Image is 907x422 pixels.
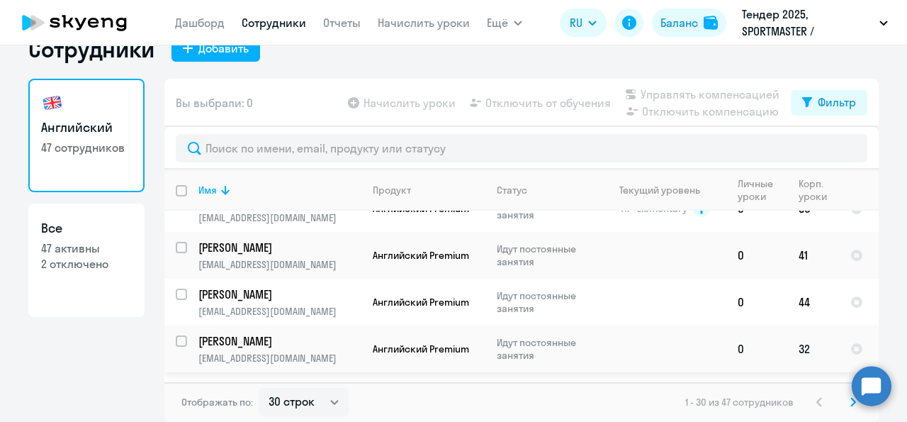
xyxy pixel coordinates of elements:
div: Личные уроки [738,177,787,203]
td: 44 [787,279,839,326]
button: Ещё [487,9,522,37]
p: [PERSON_NAME] [198,380,359,396]
div: Статус [497,184,594,196]
span: Английский Premium [373,296,469,309]
button: Добавить [171,36,260,62]
a: Дашборд [175,16,225,30]
div: Личные уроки [738,177,777,203]
p: Идут постоянные занятия [497,243,594,268]
span: Вы выбрали: 0 [176,94,253,111]
div: Фильтр [818,94,856,111]
button: Фильтр [791,90,867,116]
p: 47 активны [41,240,132,256]
div: Текущий уровень [619,184,700,196]
div: Корп. уроки [799,177,838,203]
span: 1 - 30 из 47 сотрудников [685,396,794,409]
a: [PERSON_NAME] [198,333,361,349]
input: Поиск по имени, email, продукту или статусу [176,134,867,162]
span: Английский Premium [373,249,469,262]
div: Баланс [660,14,698,31]
h3: Английский [41,118,132,137]
span: Отображать по: [181,396,253,409]
div: Продукт [373,184,485,196]
button: Балансbalance [652,9,726,37]
td: 36 [787,372,839,419]
p: [EMAIL_ADDRESS][DOMAIN_NAME] [198,305,361,318]
p: [PERSON_NAME] [198,287,359,302]
span: Английский Premium [373,343,469,355]
button: RU [560,9,607,37]
p: [EMAIL_ADDRESS][DOMAIN_NAME] [198,258,361,271]
span: RU [570,14,582,31]
span: Ещё [487,14,508,31]
a: Начислить уроки [378,16,470,30]
div: Имя [198,184,361,196]
a: Отчеты [323,16,361,30]
p: 47 сотрудников [41,140,132,155]
div: Текущий уровень [606,184,726,196]
img: balance [704,16,718,30]
a: [PERSON_NAME] [198,380,361,396]
div: Корп. уроки [799,177,829,203]
button: Тендер 2025, SPORTMASTER / Спортмастер [735,6,895,40]
td: 0 [726,372,787,419]
a: [PERSON_NAME] [198,240,361,255]
p: [PERSON_NAME] [198,240,359,255]
a: Английский47 сотрудников [28,79,145,192]
td: 41 [787,232,839,279]
a: Все47 активны2 отключено [28,204,145,317]
p: Идут постоянные занятия [497,336,594,362]
td: 0 [726,279,787,326]
a: [PERSON_NAME] [198,287,361,302]
p: [EMAIL_ADDRESS][DOMAIN_NAME] [198,352,361,365]
p: [PERSON_NAME] [198,333,359,349]
td: 32 [787,326,839,372]
div: Продукт [373,184,411,196]
div: Статус [497,184,527,196]
h1: Сотрудники [28,35,154,63]
div: Добавить [198,40,249,57]
p: Тендер 2025, SPORTMASTER / Спортмастер [742,6,874,40]
td: 0 [726,232,787,279]
p: Идут постоянные занятия [497,289,594,315]
p: [EMAIL_ADDRESS][DOMAIN_NAME] [198,211,361,224]
p: 2 отключено [41,256,132,272]
td: 0 [726,326,787,372]
h3: Все [41,219,132,238]
div: Имя [198,184,217,196]
img: english [41,91,64,114]
a: Сотрудники [242,16,306,30]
